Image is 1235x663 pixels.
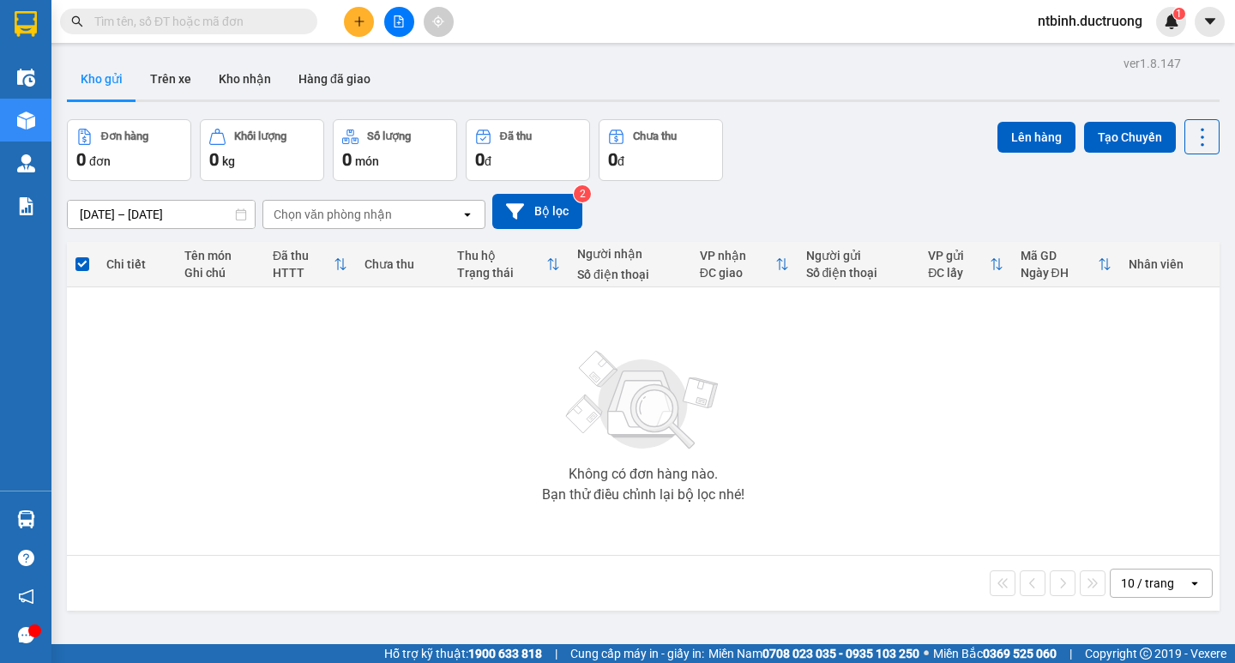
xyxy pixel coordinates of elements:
div: Chưa thu [364,257,439,271]
span: 0 [608,149,617,170]
div: Số điện thoại [806,266,912,280]
div: Số điện thoại [577,268,683,281]
span: Miền Nam [708,644,919,663]
span: | [555,644,557,663]
sup: 1 [1173,8,1185,20]
div: ĐC lấy [928,266,989,280]
span: Cung cấp máy in - giấy in: [570,644,704,663]
button: Khối lượng0kg [200,119,324,181]
div: ĐC giao [700,266,775,280]
span: Hỗ trợ kỹ thuật: [384,644,542,663]
span: copyright [1140,648,1152,660]
span: question-circle [18,550,34,566]
button: Số lượng0món [333,119,457,181]
div: VP gửi [928,249,989,262]
th: Toggle SortBy [691,242,798,287]
div: Người nhận [577,247,683,261]
svg: open [1188,576,1202,590]
button: file-add [384,7,414,37]
strong: 1900 633 818 [468,647,542,660]
button: Bộ lọc [492,194,582,229]
div: Đơn hàng [101,130,148,142]
span: 0 [76,149,86,170]
div: ver 1.8.147 [1124,54,1181,73]
input: Select a date range. [68,201,255,228]
div: Tên món [184,249,256,262]
div: Đã thu [273,249,334,262]
div: Ngày ĐH [1021,266,1099,280]
span: đ [485,154,491,168]
th: Toggle SortBy [1012,242,1121,287]
span: món [355,154,379,168]
button: Trên xe [136,58,205,99]
button: Đã thu0đ [466,119,590,181]
span: 0 [342,149,352,170]
span: file-add [393,15,405,27]
span: caret-down [1202,14,1218,29]
div: Người gửi [806,249,912,262]
img: icon-new-feature [1164,14,1179,29]
button: Hàng đã giao [285,58,384,99]
div: Thu hộ [457,249,546,262]
th: Toggle SortBy [449,242,569,287]
span: search [71,15,83,27]
span: | [1069,644,1072,663]
button: Chưa thu0đ [599,119,723,181]
img: svg+xml;base64,PHN2ZyBjbGFzcz0ibGlzdC1wbHVnX19zdmciIHhtbG5zPSJodHRwOi8vd3d3LnczLm9yZy8yMDAwL3N2Zy... [557,341,729,461]
span: ⚪️ [924,650,929,657]
th: Toggle SortBy [264,242,356,287]
button: caret-down [1195,7,1225,37]
th: Toggle SortBy [919,242,1011,287]
div: Đã thu [500,130,532,142]
button: Tạo Chuyến [1084,122,1176,153]
button: Kho gửi [67,58,136,99]
div: Bạn thử điều chỉnh lại bộ lọc nhé! [542,488,744,502]
button: Lên hàng [997,122,1075,153]
div: Chi tiết [106,257,167,271]
div: Chưa thu [633,130,677,142]
span: đ [617,154,624,168]
div: Nhân viên [1129,257,1211,271]
span: aim [432,15,444,27]
span: message [18,627,34,643]
div: Ghi chú [184,266,256,280]
span: ntbinh.ductruong [1024,10,1156,32]
span: kg [222,154,235,168]
button: Đơn hàng0đơn [67,119,191,181]
button: aim [424,7,454,37]
sup: 2 [574,185,591,202]
img: warehouse-icon [17,510,35,528]
img: logo-vxr [15,11,37,37]
div: 10 / trang [1121,575,1174,592]
input: Tìm tên, số ĐT hoặc mã đơn [94,12,297,31]
span: 0 [209,149,219,170]
span: Miền Bắc [933,644,1057,663]
div: Số lượng [367,130,411,142]
span: 0 [475,149,485,170]
div: Khối lượng [234,130,286,142]
svg: open [461,208,474,221]
img: warehouse-icon [17,112,35,130]
span: đơn [89,154,111,168]
img: solution-icon [17,197,35,215]
span: notification [18,588,34,605]
div: Trạng thái [457,266,546,280]
strong: 0369 525 060 [983,647,1057,660]
button: Kho nhận [205,58,285,99]
button: plus [344,7,374,37]
div: Không có đơn hàng nào. [569,467,718,481]
span: plus [353,15,365,27]
img: warehouse-icon [17,69,35,87]
div: HTTT [273,266,334,280]
span: 1 [1176,8,1182,20]
div: Chọn văn phòng nhận [274,206,392,223]
strong: 0708 023 035 - 0935 103 250 [762,647,919,660]
div: Mã GD [1021,249,1099,262]
img: warehouse-icon [17,154,35,172]
div: VP nhận [700,249,775,262]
